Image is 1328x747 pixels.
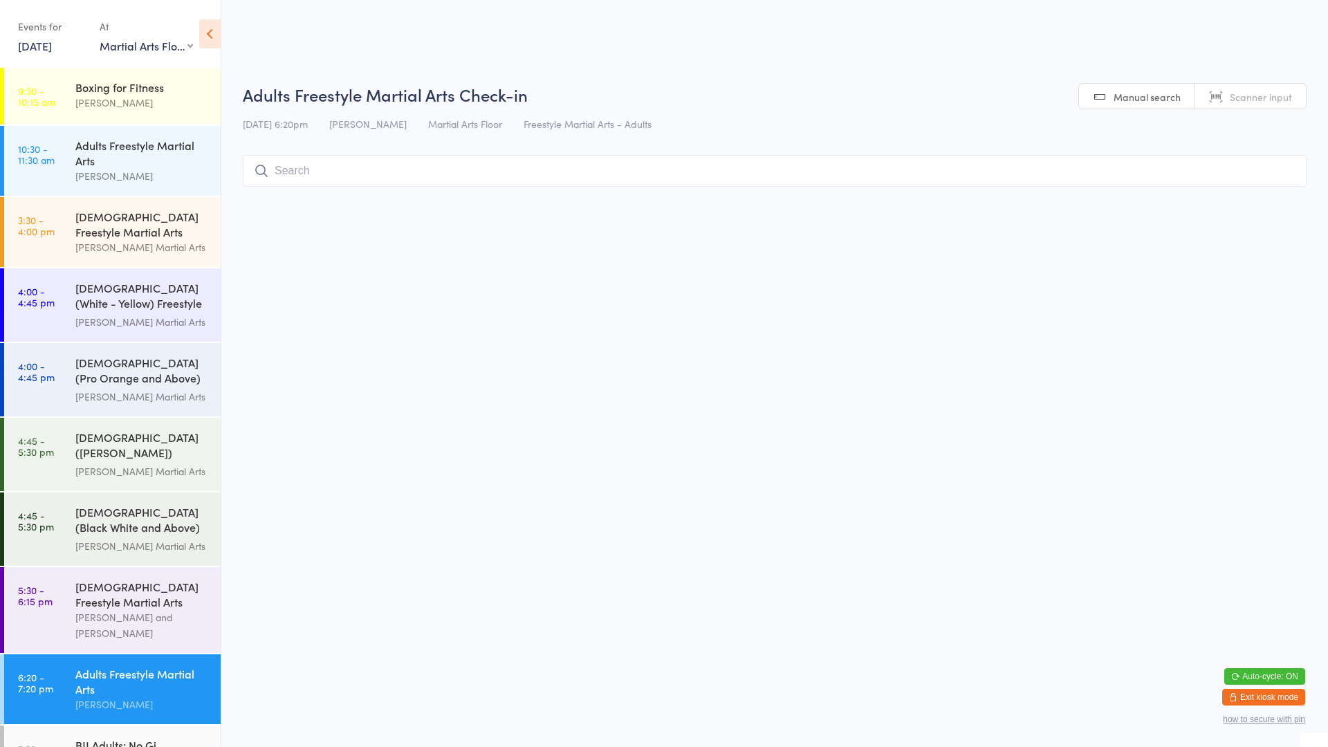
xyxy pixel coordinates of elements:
button: Auto-cycle: ON [1224,668,1305,685]
span: Martial Arts Floor [428,117,502,131]
div: Adults Freestyle Martial Arts [75,138,209,168]
a: 4:00 -4:45 pm[DEMOGRAPHIC_DATA] (Pro Orange and Above) Freestyle Martial Art...[PERSON_NAME] Mart... [4,343,221,416]
time: 4:45 - 5:30 pm [18,435,54,457]
div: [DEMOGRAPHIC_DATA] (Pro Orange and Above) Freestyle Martial Art... [75,355,209,389]
div: At [100,15,193,38]
a: 9:30 -10:15 amBoxing for Fitness[PERSON_NAME] [4,68,221,124]
a: 10:30 -11:30 amAdults Freestyle Martial Arts[PERSON_NAME] [4,126,221,196]
div: Boxing for Fitness [75,80,209,95]
div: Events for [18,15,86,38]
time: 4:00 - 4:45 pm [18,360,55,382]
time: 9:30 - 10:15 am [18,85,55,107]
a: 3:30 -4:00 pm[DEMOGRAPHIC_DATA] Freestyle Martial Arts[PERSON_NAME] Martial Arts [4,197,221,267]
span: Freestyle Martial Arts - Adults [524,117,652,131]
span: [PERSON_NAME] [329,117,407,131]
span: Manual search [1114,90,1181,104]
div: [DEMOGRAPHIC_DATA] (White - Yellow) Freestyle Martial Arts [75,280,209,314]
a: [DATE] [18,38,52,53]
div: [DEMOGRAPHIC_DATA] ([PERSON_NAME]) Freestyle Martial Arts [75,430,209,463]
span: Scanner input [1230,90,1292,104]
div: [DEMOGRAPHIC_DATA] Freestyle Martial Arts [75,209,209,239]
time: 4:45 - 5:30 pm [18,510,54,532]
div: [PERSON_NAME] [75,95,209,111]
div: [DEMOGRAPHIC_DATA] Freestyle Martial Arts [75,579,209,609]
time: 6:20 - 7:20 pm [18,672,53,694]
input: Search [243,155,1307,187]
time: 10:30 - 11:30 am [18,143,55,165]
div: [PERSON_NAME] and [PERSON_NAME] [75,609,209,641]
div: [PERSON_NAME] [75,168,209,184]
a: 4:00 -4:45 pm[DEMOGRAPHIC_DATA] (White - Yellow) Freestyle Martial Arts[PERSON_NAME] Martial Arts [4,268,221,342]
div: Adults Freestyle Martial Arts [75,666,209,697]
button: how to secure with pin [1223,714,1305,724]
span: [DATE] 6:20pm [243,117,308,131]
div: [PERSON_NAME] Martial Arts [75,538,209,554]
time: 4:00 - 4:45 pm [18,286,55,308]
div: [DEMOGRAPHIC_DATA] (Black White and Above) Freestyle Martial ... [75,504,209,538]
div: [PERSON_NAME] Martial Arts [75,389,209,405]
a: 5:30 -6:15 pm[DEMOGRAPHIC_DATA] Freestyle Martial Arts[PERSON_NAME] and [PERSON_NAME] [4,567,221,653]
a: 4:45 -5:30 pm[DEMOGRAPHIC_DATA] (Black White and Above) Freestyle Martial ...[PERSON_NAME] Martia... [4,492,221,566]
button: Exit kiosk mode [1222,689,1305,705]
h2: Adults Freestyle Martial Arts Check-in [243,83,1307,106]
div: [PERSON_NAME] Martial Arts [75,314,209,330]
div: [PERSON_NAME] [75,697,209,712]
a: 6:20 -7:20 pmAdults Freestyle Martial Arts[PERSON_NAME] [4,654,221,724]
a: 4:45 -5:30 pm[DEMOGRAPHIC_DATA] ([PERSON_NAME]) Freestyle Martial Arts[PERSON_NAME] Martial Arts [4,418,221,491]
time: 5:30 - 6:15 pm [18,584,53,607]
div: [PERSON_NAME] Martial Arts [75,463,209,479]
time: 3:30 - 4:00 pm [18,214,55,237]
div: [PERSON_NAME] Martial Arts [75,239,209,255]
div: Martial Arts Floor [100,38,193,53]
